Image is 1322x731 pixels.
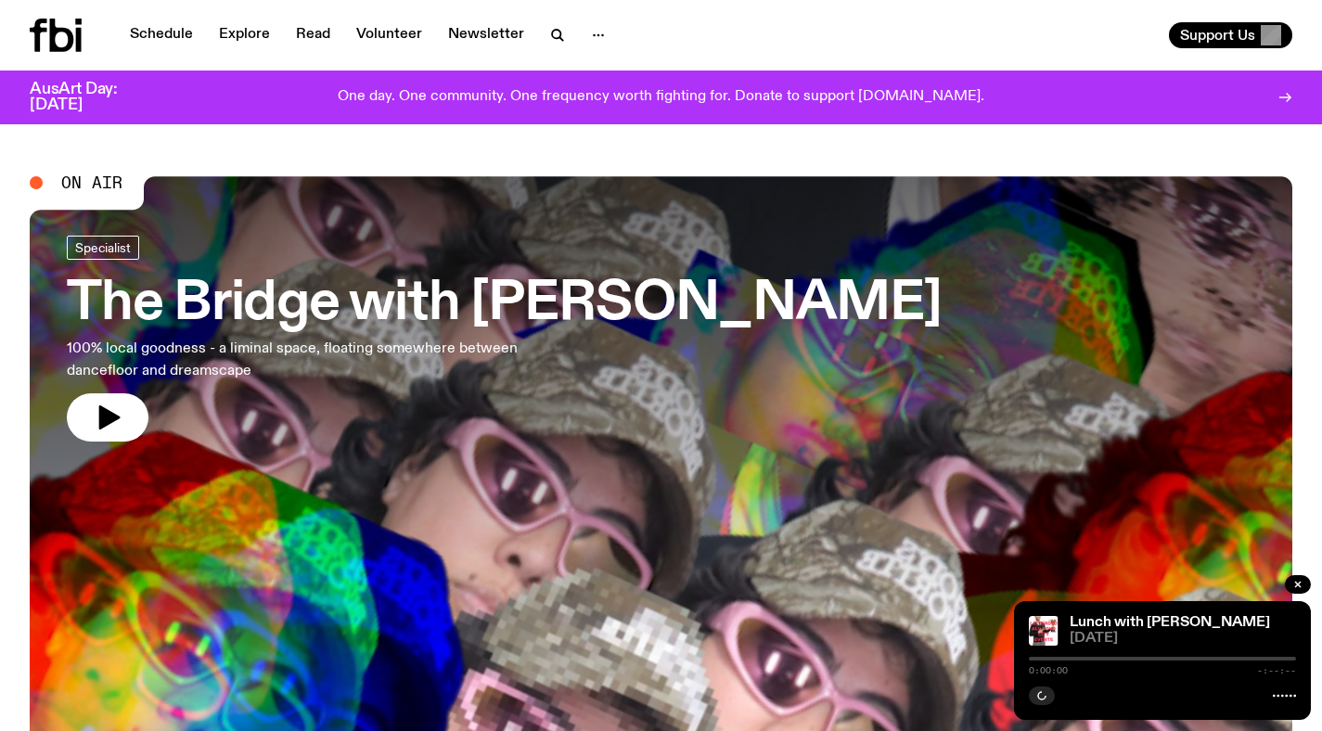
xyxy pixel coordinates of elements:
[67,236,942,442] a: The Bridge with [PERSON_NAME]100% local goodness - a liminal space, floating somewhere between da...
[338,89,984,106] p: One day. One community. One frequency worth fighting for. Donate to support [DOMAIN_NAME].
[67,338,542,382] p: 100% local goodness - a liminal space, floating somewhere between dancefloor and dreamscape
[61,174,122,191] span: On Air
[208,22,281,48] a: Explore
[285,22,341,48] a: Read
[75,240,131,254] span: Specialist
[1070,632,1296,646] span: [DATE]
[119,22,204,48] a: Schedule
[1029,666,1068,675] span: 0:00:00
[1070,615,1270,630] a: Lunch with [PERSON_NAME]
[1257,666,1296,675] span: -:--:--
[67,236,139,260] a: Specialist
[345,22,433,48] a: Volunteer
[67,278,942,330] h3: The Bridge with [PERSON_NAME]
[1169,22,1292,48] button: Support Us
[30,82,148,113] h3: AusArt Day: [DATE]
[437,22,535,48] a: Newsletter
[1180,27,1255,44] span: Support Us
